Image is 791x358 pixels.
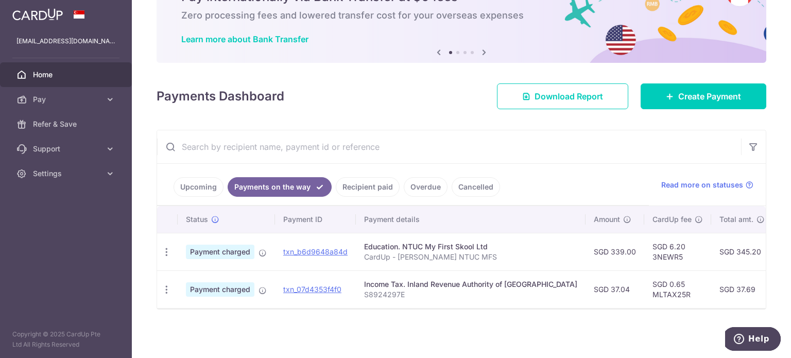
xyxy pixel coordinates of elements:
[275,206,356,233] th: Payment ID
[644,233,711,270] td: SGD 6.20 3NEWR5
[181,34,308,44] a: Learn more about Bank Transfer
[186,214,208,225] span: Status
[336,177,400,197] a: Recipient paid
[157,130,741,163] input: Search by recipient name, payment id or reference
[586,233,644,270] td: SGD 339.00
[652,214,692,225] span: CardUp fee
[23,7,44,16] span: Help
[364,279,577,289] div: Income Tax. Inland Revenue Authority of [GEOGRAPHIC_DATA]
[283,247,348,256] a: txn_b6d9648a84d
[586,270,644,308] td: SGD 37.04
[644,270,711,308] td: SGD 0.65 MLTAX25R
[725,327,781,353] iframe: Opens a widget where you can find more information
[174,177,223,197] a: Upcoming
[719,214,753,225] span: Total amt.
[33,94,101,105] span: Pay
[364,289,577,300] p: S8924297E
[678,90,741,103] span: Create Payment
[12,8,63,21] img: CardUp
[186,245,254,259] span: Payment charged
[283,285,341,294] a: txn_07d4353f4f0
[404,177,448,197] a: Overdue
[356,206,586,233] th: Payment details
[661,180,753,190] a: Read more on statuses
[33,70,101,80] span: Home
[711,270,773,308] td: SGD 37.69
[186,282,254,297] span: Payment charged
[661,180,743,190] span: Read more on statuses
[452,177,500,197] a: Cancelled
[33,144,101,154] span: Support
[157,87,284,106] h4: Payments Dashboard
[181,9,742,22] h6: Zero processing fees and lowered transfer cost for your overseas expenses
[497,83,628,109] a: Download Report
[228,177,332,197] a: Payments on the way
[364,252,577,262] p: CardUp - [PERSON_NAME] NTUC MFS
[535,90,603,103] span: Download Report
[594,214,620,225] span: Amount
[641,83,766,109] a: Create Payment
[33,119,101,129] span: Refer & Save
[364,242,577,252] div: Education. NTUC My First Skool Ltd
[16,36,115,46] p: [EMAIL_ADDRESS][DOMAIN_NAME]
[711,233,773,270] td: SGD 345.20
[33,168,101,179] span: Settings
